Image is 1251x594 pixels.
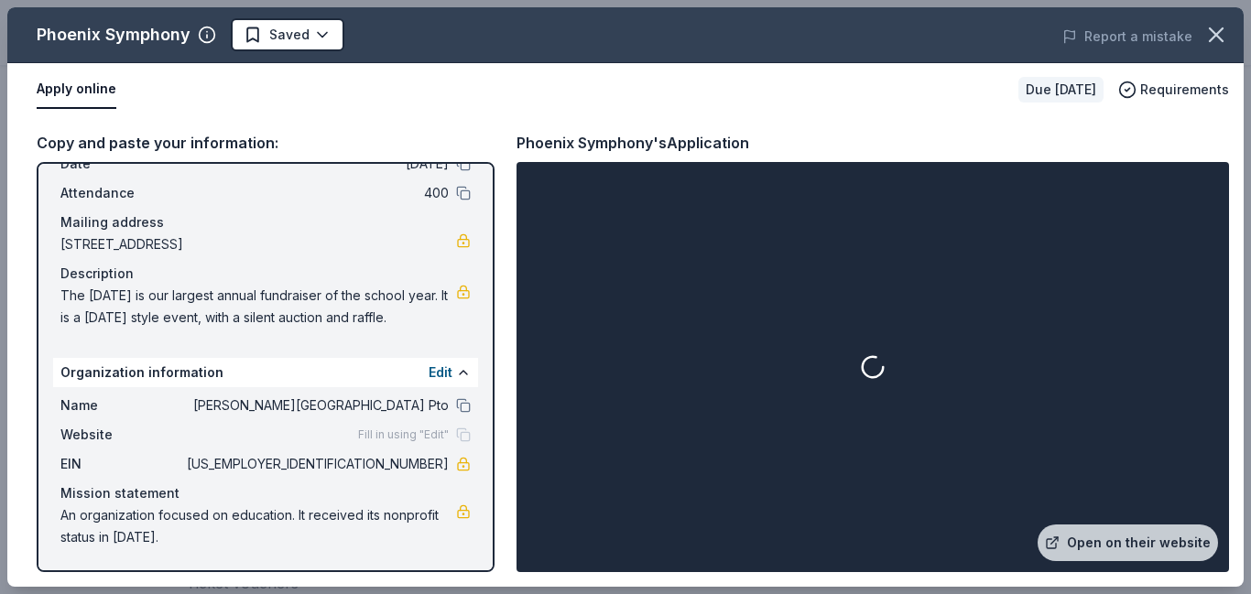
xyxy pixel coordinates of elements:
[53,358,478,387] div: Organization information
[60,453,183,475] span: EIN
[60,153,183,175] span: Date
[183,182,449,204] span: 400
[60,211,471,233] div: Mailing address
[183,394,449,416] span: [PERSON_NAME][GEOGRAPHIC_DATA] Pto
[60,394,183,416] span: Name
[60,263,471,285] div: Description
[60,285,456,329] span: The [DATE] is our largest annual fundraiser of the school year. It is a [DATE] style event, with ...
[1118,79,1229,101] button: Requirements
[183,153,449,175] span: [DATE]
[60,424,183,446] span: Website
[183,453,449,475] span: [US_EMPLOYER_IDENTIFICATION_NUMBER]
[1038,524,1218,561] a: Open on their website
[517,131,749,155] div: Phoenix Symphony's Application
[37,131,495,155] div: Copy and paste your information:
[60,504,456,548] span: An organization focused on education. It received its nonprofit status in [DATE].
[231,18,344,51] button: Saved
[358,427,449,442] span: Fill in using "Edit"
[60,233,456,255] span: [STREET_ADDRESS]
[269,24,310,46] span: Saved
[1018,77,1104,103] div: Due [DATE]
[60,482,471,504] div: Mission statement
[1140,79,1229,101] span: Requirements
[1062,26,1192,48] button: Report a mistake
[37,70,116,109] button: Apply online
[37,20,190,49] div: Phoenix Symphony
[429,362,452,383] button: Edit
[60,182,183,204] span: Attendance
